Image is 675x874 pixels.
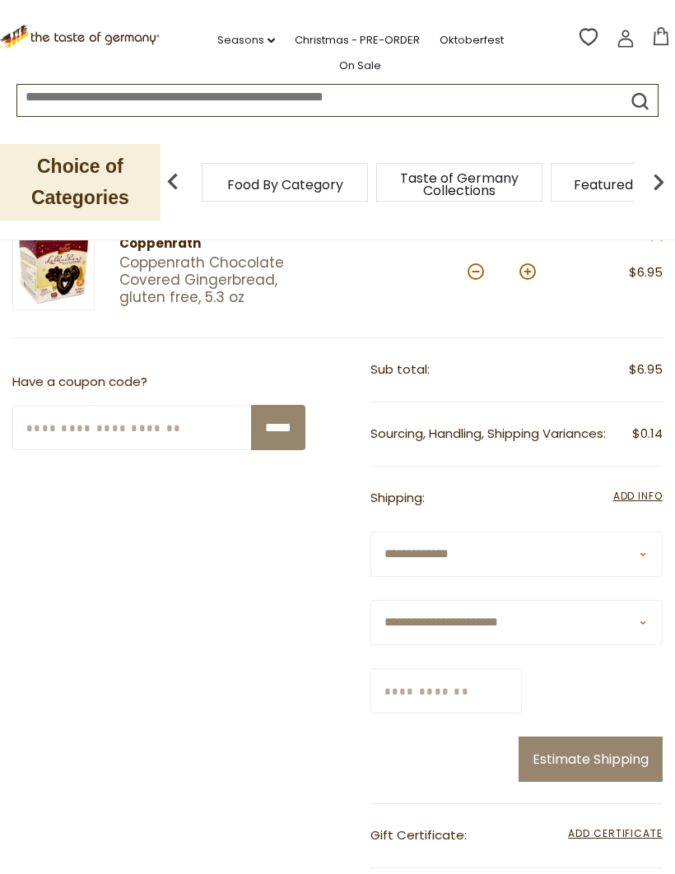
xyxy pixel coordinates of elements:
[613,489,663,503] span: Add Info
[119,254,309,307] a: Coppenrath Chocolate Covered Gingerbread, gluten free, 5.3 oz
[217,31,275,49] a: Seasons
[440,31,504,49] a: Oktoberfest
[370,489,425,506] span: Shipping:
[295,31,420,49] a: Christmas - PRE-ORDER
[370,826,467,844] span: Gift Certificate:
[12,372,305,393] p: Have a coupon code?
[632,424,663,444] span: $0.14
[227,179,343,191] a: Food By Category
[519,737,663,782] button: Estimate Shipping
[642,165,675,198] img: next arrow
[568,825,663,844] span: Add Certificate
[629,263,663,281] span: $6.95
[156,165,189,198] img: previous arrow
[339,57,381,75] a: On Sale
[370,360,430,378] span: Sub total:
[12,228,95,310] img: Coppenrath Chocolate Covered Gingerbread, gluten free, 5.3 oz
[370,425,606,442] span: Sourcing, Handling, Shipping Variances:
[629,360,663,380] span: $6.95
[393,172,525,197] a: Taste of Germany Collections
[119,234,309,254] div: Coppenrath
